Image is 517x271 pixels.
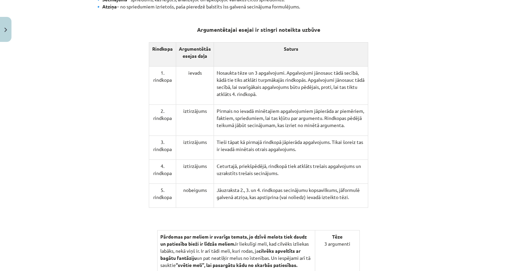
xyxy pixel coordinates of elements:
p: 1. rindkopa [152,69,173,83]
p: 5. rindkopa [152,187,173,201]
p: 4. rindkopa [152,163,173,177]
img: icon-close-lesson-0947bae3869378f0d4975bcd49f059093ad1ed9edebbc8119c70593378902aed.svg [4,28,7,32]
strong: “svētie meli”, lai pasargātu kādu no skarbās patiesības. [176,262,297,268]
b: Saturs [284,46,298,52]
strong: Tēze [332,233,343,240]
strong: Argumentētajai esejai ir stingri noteikta uzbūve [197,26,320,33]
b: Rindkopa [152,46,173,52]
p: Nosaukta tēze un 3 apgalvojumi. Apgalvojumi jānosauc tādā secībā, kādā tie tiks atklāti turpmākaj... [217,69,365,98]
p: Jāuzraksta 2., 3. un 4. rindkopas secinājumu kopsavilkums, jāformulē galvenā atziņa, kas apstipri... [217,187,365,201]
strong: 🔹 Atziņa [96,3,117,9]
p: Pirmais no ievadā minētajiem apgalvojumiem jāpierāda ar piemēriem, faktiem, spriedumiem, lai tas ... [217,107,365,129]
p: ievads [179,69,211,76]
p: iztirzājums [179,163,211,170]
p: 3. rindkopa [152,139,173,153]
p: Ceturtajā, priekšpēdējā, rindkopā tiek atklāts trešais apgalvojums un uzrakstīts trešais secinājums. [217,163,365,177]
p: Ir liekulīgi meli, kad cilvēks izliekas labāks, nekā viņš ir. Ir arī tādi meli, kuri rodas, ja un... [160,233,312,269]
p: iztirzājums [179,107,211,115]
p: iztirzājums [179,139,211,146]
p: nobeigums [179,187,211,194]
b: Argumentētās esejas daļa [179,46,211,59]
p: 3 argumenti [318,233,357,247]
strong: cilvēks apveltīts ar bagātu fantāziju [160,248,301,261]
p: 2. rindkopa [152,107,173,122]
strong: Pārdomas par meliem ir svarīgs temats, jo dzīvē melots tiek daudz un patiesība bieži ir līdzās me... [160,233,307,247]
p: Tieši tāpat kā pirmajā rindkopā jāpierāda apgalvojums. Tikai šoreiz tas ir ievadā minētais otrais... [217,139,365,153]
